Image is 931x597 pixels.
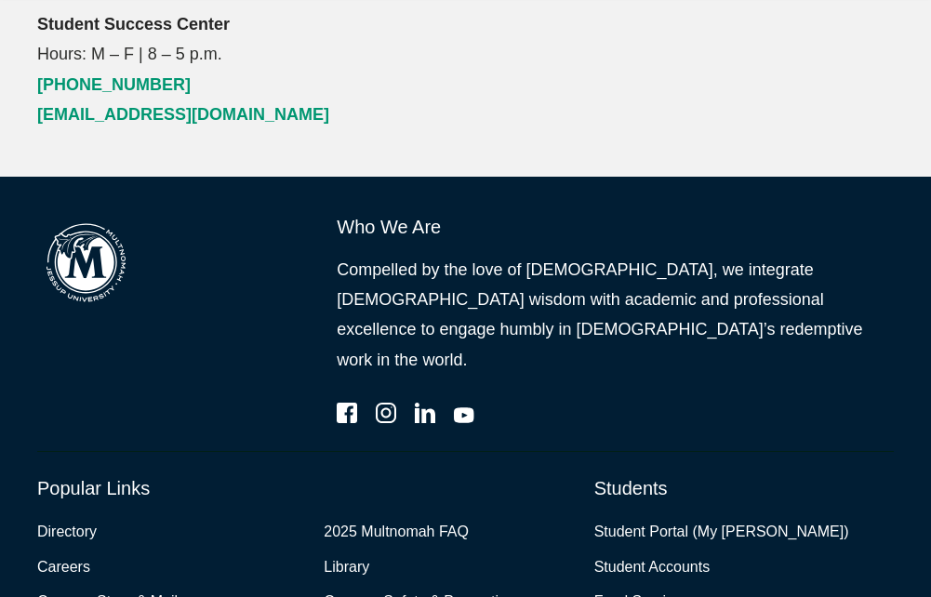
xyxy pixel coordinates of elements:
strong: Student Success Center [37,15,230,33]
h6: Who We Are [337,214,894,240]
a: LinkedIn [415,403,435,423]
a: [PHONE_NUMBER] [37,75,191,94]
a: YouTube [454,403,474,423]
a: Instagram [376,403,396,423]
a: Directory [37,519,97,546]
a: Facebook [337,403,357,423]
h6: Students [594,475,894,501]
a: Careers [37,554,90,581]
h6: Popular Links [37,475,594,501]
a: 2025 Multnomah FAQ [324,519,469,546]
a: [EMAIL_ADDRESS][DOMAIN_NAME] [37,105,329,124]
a: Student Accounts [594,554,711,581]
a: Library [324,554,369,581]
img: Multnomah Campus of Jessup University logo [37,214,135,312]
p: Hours: M – F | 8 – 5 p.m. [37,9,894,130]
a: Student Portal (My [PERSON_NAME]) [594,519,849,546]
p: Compelled by the love of [DEMOGRAPHIC_DATA], we integrate [DEMOGRAPHIC_DATA] wisdom with academic... [337,255,894,376]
